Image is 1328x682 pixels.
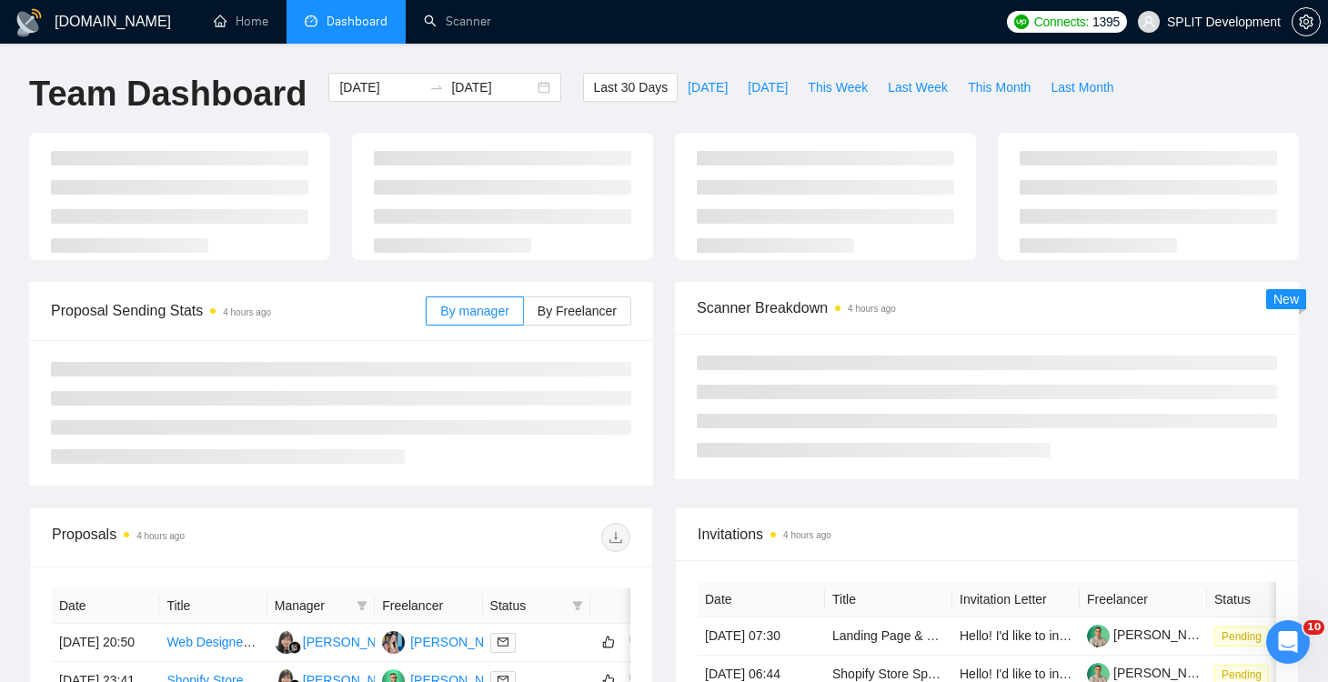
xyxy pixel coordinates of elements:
[538,304,617,318] span: By Freelancer
[698,582,825,617] th: Date
[382,634,515,648] a: AT[PERSON_NAME]
[952,582,1080,617] th: Invitation Letter
[1142,15,1155,28] span: user
[288,641,301,654] img: gigradar-bm.png
[498,637,508,647] span: mail
[848,304,896,314] time: 4 hours ago
[1293,15,1320,29] span: setting
[305,15,317,27] span: dashboard
[688,77,728,97] span: [DATE]
[1087,627,1218,642] a: [PERSON_NAME]
[1087,625,1110,647] img: c1I1jlNXYbhMGmEkah5q0qBo99d_CfJw0MuJZXg8_o8k8DCJsq0NdrYT0iIH_Lf4o4
[440,304,508,318] span: By manager
[1087,666,1218,680] a: [PERSON_NAME]
[572,600,583,611] span: filter
[593,77,668,97] span: Last 30 Days
[136,531,185,541] time: 4 hours ago
[303,632,407,652] div: [PERSON_NAME]
[52,624,159,662] td: [DATE] 20:50
[490,596,565,616] span: Status
[878,73,958,102] button: Last Week
[698,523,1276,546] span: Invitations
[1014,15,1029,29] img: upwork-logo.png
[52,523,341,552] div: Proposals
[51,299,426,322] span: Proposal Sending Stats
[1214,628,1276,643] a: Pending
[1266,620,1310,664] iframe: Intercom live chat
[583,73,678,102] button: Last 30 Days
[353,592,371,619] span: filter
[214,14,268,29] a: homeHome
[166,635,412,649] a: Web Designer For Cinematic Landing Page
[678,73,738,102] button: [DATE]
[1034,12,1089,32] span: Connects:
[832,667,1107,681] a: Shopify Store Speed Optimization and Revisions
[968,77,1031,97] span: This Month
[832,628,1303,643] a: Landing Page & Website Designer (Shopify Expert for Premium Supplement Brand)
[410,632,515,652] div: [PERSON_NAME]
[698,617,825,656] td: [DATE] 07:30
[375,588,482,624] th: Freelancer
[429,80,444,95] span: to
[568,592,587,619] span: filter
[602,635,615,649] span: like
[424,14,491,29] a: searchScanner
[15,8,44,37] img: logo
[275,596,349,616] span: Manager
[52,588,159,624] th: Date
[958,73,1041,102] button: This Month
[339,77,422,97] input: Start date
[159,624,267,662] td: Web Designer For Cinematic Landing Page
[1292,15,1321,29] a: setting
[625,631,647,653] button: dislike
[738,73,798,102] button: [DATE]
[29,73,307,115] h1: Team Dashboard
[1214,627,1269,647] span: Pending
[451,77,534,97] input: End date
[1292,7,1321,36] button: setting
[327,14,387,29] span: Dashboard
[825,617,952,656] td: Landing Page & Website Designer (Shopify Expert for Premium Supplement Brand)
[1051,77,1113,97] span: Last Month
[382,631,405,654] img: AT
[697,296,1277,319] span: Scanner Breakdown
[629,635,642,649] span: dislike
[275,634,407,648] a: VN[PERSON_NAME]
[357,600,367,611] span: filter
[1214,667,1276,681] a: Pending
[798,73,878,102] button: This Week
[159,588,267,624] th: Title
[1041,73,1123,102] button: Last Month
[748,77,788,97] span: [DATE]
[1092,12,1120,32] span: 1395
[1273,292,1299,306] span: New
[429,80,444,95] span: swap-right
[598,631,619,653] button: like
[808,77,868,97] span: This Week
[783,530,831,540] time: 4 hours ago
[267,588,375,624] th: Manager
[888,77,948,97] span: Last Week
[1303,620,1324,635] span: 10
[825,582,952,617] th: Title
[275,631,297,654] img: VN
[1080,582,1207,617] th: Freelancer
[223,307,271,317] time: 4 hours ago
